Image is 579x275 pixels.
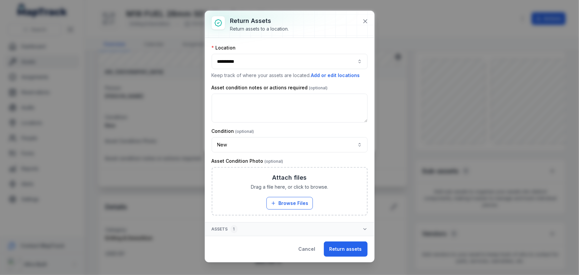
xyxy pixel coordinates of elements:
button: Return assets [324,241,368,257]
div: 1 [231,225,238,233]
label: Location [212,45,236,51]
label: Asset condition notes or actions required [212,84,328,91]
span: Assets [212,225,238,233]
h3: Attach files [272,173,307,182]
button: Add or edit locations [311,72,360,79]
button: Assets1 [205,223,374,236]
div: Return assets to a location. [230,26,289,32]
button: New [212,137,368,152]
label: Asset Condition Photo [212,158,283,164]
button: Cancel [293,241,321,257]
span: Drag a file here, or click to browse. [251,184,328,190]
label: Condition [212,128,254,135]
button: Browse Files [266,197,313,210]
p: Keep track of where your assets are located. [212,72,368,79]
h3: Return assets [230,16,289,26]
